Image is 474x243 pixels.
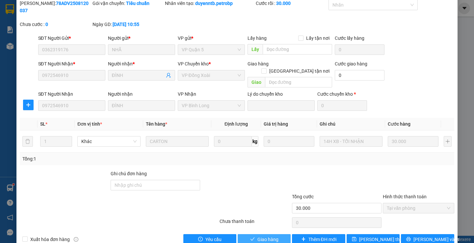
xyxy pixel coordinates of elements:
div: Người nhận [108,90,175,98]
span: [PERSON_NAME] và In [413,236,460,243]
label: Hình thức thanh toán [383,194,427,199]
b: Gửi khách hàng [40,10,65,40]
label: Cước lấy hàng [335,36,364,41]
b: 30.000 [276,1,291,6]
span: plus [301,237,306,242]
span: VP Quận 5 [182,45,241,55]
input: Ghi Chú [320,136,382,147]
span: Định lượng [224,121,248,127]
span: Lấy tận nơi [303,35,332,42]
span: check [250,237,255,242]
span: user-add [166,73,171,78]
div: Chưa thanh toán [219,218,292,229]
div: Người nhận [108,60,175,67]
span: Giao [248,77,265,87]
div: Tổng: 1 [22,155,183,162]
label: Cước giao hàng [335,61,367,66]
th: Ghi chú [317,118,385,131]
span: kg [252,136,258,147]
input: Cước giao hàng [335,70,384,81]
span: Lấy hàng [248,36,267,41]
span: [PERSON_NAME] thay đổi [359,236,412,243]
div: VP Nhận [178,90,245,98]
div: Cước chuyển kho [317,90,367,98]
b: Tiêu chuẩn [126,1,149,6]
div: SĐT Người Gửi [38,35,105,42]
span: plus [23,102,33,108]
span: VP Bình Long [182,101,241,110]
span: [GEOGRAPHIC_DATA] tận nơi [267,67,332,75]
span: VP Đồng Xoài [182,70,241,80]
span: info-circle [74,237,78,242]
span: Xuất hóa đơn hàng [28,236,72,243]
input: Dọc đường [265,77,332,87]
b: 0 [45,22,48,27]
span: Thêm ĐH mới [308,236,336,243]
span: save [352,237,356,242]
div: SĐT Người Nhận [38,60,105,67]
button: delete [22,136,33,147]
div: Người gửi [108,35,175,42]
input: 0 [388,136,438,147]
div: VP gửi [178,35,245,42]
label: Ghi chú đơn hàng [111,171,147,176]
div: SĐT Người Nhận [38,90,105,98]
b: [DATE] 10:55 [113,22,139,27]
input: Cước lấy hàng [335,44,384,55]
span: Đơn vị tính [77,121,102,127]
input: 0 [264,136,314,147]
span: SL [40,121,45,127]
span: Lấy [248,44,263,55]
input: Dọc đường [263,44,332,55]
span: Tổng cước [292,194,314,199]
span: Giá trị hàng [264,121,288,127]
input: VD: Bàn, Ghế [146,136,209,147]
span: Giao hàng [257,236,278,243]
span: Tên hàng [146,121,167,127]
button: plus [444,136,452,147]
span: Yêu cầu [205,236,222,243]
span: VP Chuyển kho [178,61,209,66]
span: Tại văn phòng [387,203,450,213]
div: Chưa cước : [20,21,91,28]
div: Ngày GD: [92,21,164,28]
span: Giao hàng [248,61,269,66]
span: exclamation-circle [198,237,203,242]
div: Lý do chuyển kho [248,90,315,98]
span: Khác [81,136,136,146]
span: printer [406,237,411,242]
span: Cước hàng [388,121,410,127]
b: [PERSON_NAME][GEOGRAPHIC_DATA] [8,42,37,108]
input: Ghi chú đơn hàng [111,180,200,190]
b: duyenntb.petrobp [195,1,233,6]
button: plus [23,100,34,110]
